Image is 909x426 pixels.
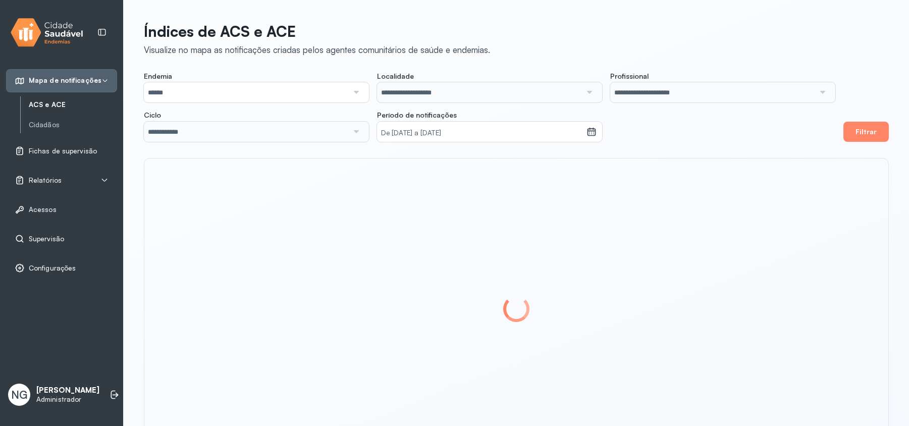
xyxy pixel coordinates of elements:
[144,111,161,120] span: Ciclo
[15,146,109,156] a: Fichas de supervisão
[15,263,109,273] a: Configurações
[610,72,649,81] span: Profissional
[144,44,490,55] div: Visualize no mapa as notificações criadas pelos agentes comunitários de saúde e endemias.
[29,147,97,155] span: Fichas de supervisão
[15,204,109,215] a: Acessos
[29,205,57,214] span: Acessos
[144,22,490,40] p: Índices de ACS e ACE
[377,111,457,120] span: Período de notificações
[381,128,582,138] small: De [DATE] a [DATE]
[144,72,172,81] span: Endemia
[11,388,27,401] span: NG
[36,386,99,395] p: [PERSON_NAME]
[377,72,414,81] span: Localidade
[15,234,109,244] a: Supervisão
[29,98,117,111] a: ACS e ACE
[29,100,117,109] a: ACS e ACE
[29,121,117,129] a: Cidadãos
[36,395,99,404] p: Administrador
[29,176,62,185] span: Relatórios
[11,16,83,49] img: logo.svg
[29,235,64,243] span: Supervisão
[29,119,117,131] a: Cidadãos
[29,264,76,273] span: Configurações
[29,76,101,85] span: Mapa de notificações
